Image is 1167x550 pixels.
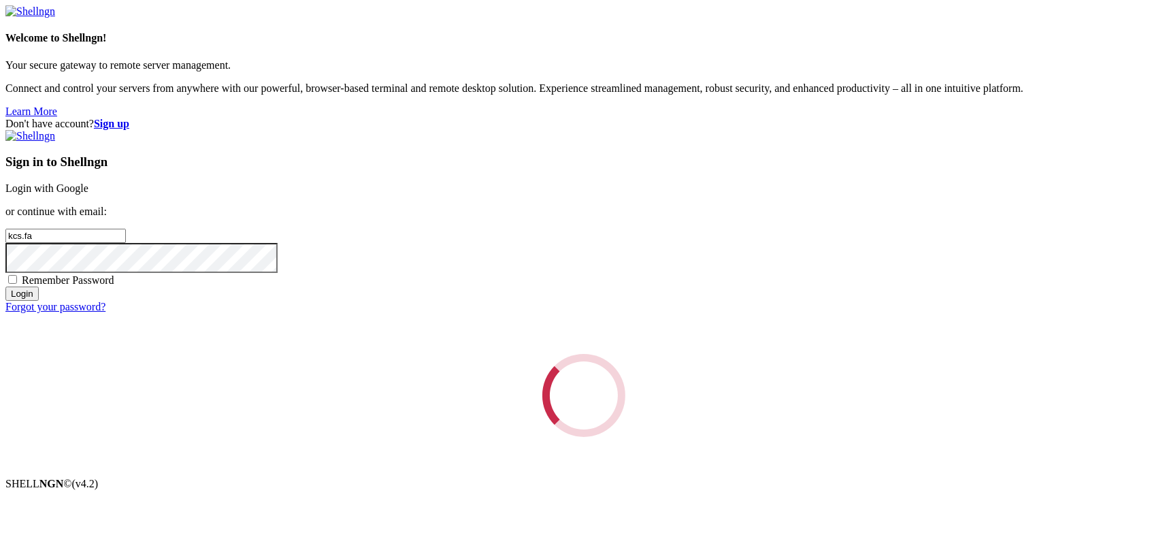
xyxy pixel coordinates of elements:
[5,106,57,117] a: Learn More
[5,130,55,142] img: Shellngn
[39,478,64,489] b: NGN
[542,354,625,437] div: Loading...
[94,118,129,129] a: Sign up
[72,478,99,489] span: 4.2.0
[5,155,1162,169] h3: Sign in to Shellngn
[5,301,105,312] a: Forgot your password?
[5,182,88,194] a: Login with Google
[5,118,1162,130] div: Don't have account?
[5,5,55,18] img: Shellngn
[5,229,126,243] input: Email address
[5,206,1162,218] p: or continue with email:
[5,478,98,489] span: SHELL ©
[5,82,1162,95] p: Connect and control your servers from anywhere with our powerful, browser-based terminal and remo...
[5,287,39,301] input: Login
[22,274,114,286] span: Remember Password
[5,59,1162,71] p: Your secure gateway to remote server management.
[5,32,1162,44] h4: Welcome to Shellngn!
[8,275,17,284] input: Remember Password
